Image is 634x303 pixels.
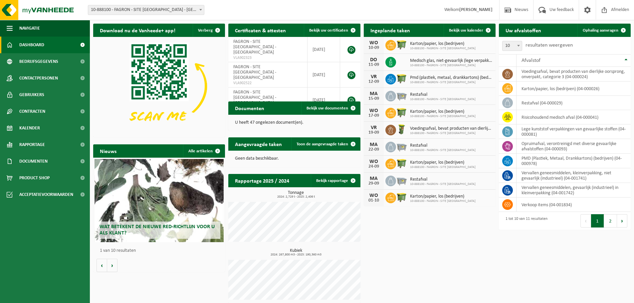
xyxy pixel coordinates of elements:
[291,137,360,151] a: Toon de aangevraagde taken
[517,198,631,212] td: verkoop items (04-001834)
[367,91,380,96] div: MA
[499,24,548,37] h2: Uw afvalstoffen
[517,67,631,81] td: voedingsafval, bevat producten van dierlijke oorsprong, onverpakt, categorie 3 (04-000024)
[233,39,276,55] span: FAGRON - SITE [GEOGRAPHIC_DATA] - [GEOGRAPHIC_DATA]
[307,106,348,110] span: Bekijk uw documenten
[232,253,360,256] span: 2024: 267,800 m3 - 2025: 190,360 m3
[410,75,492,80] span: Pmd (plastiek, metaal, drankkartons) (bedrijven)
[410,143,476,148] span: Restafval
[410,114,476,118] span: 10-888100 - FAGRON - SITE [GEOGRAPHIC_DATA]
[228,174,296,187] h2: Rapportage 2025 / 2024
[232,248,360,256] h3: Kubiek
[410,64,492,68] span: 10-888100 - FAGRON - SITE [GEOGRAPHIC_DATA]
[583,28,618,33] span: Ophaling aanvragen
[367,125,380,130] div: VR
[410,160,476,165] span: Karton/papier, los (bedrijven)
[19,186,73,203] span: Acceptatievoorwaarden
[233,65,276,80] span: FAGRON - SITE [GEOGRAPHIC_DATA] - [GEOGRAPHIC_DATA]
[19,120,40,136] span: Kalender
[396,90,407,101] img: WB-2500-GAL-GY-04
[410,199,476,203] span: 10-888100 - FAGRON - SITE [GEOGRAPHIC_DATA]
[459,7,493,12] strong: [PERSON_NAME]
[410,47,476,51] span: 10-888100 - FAGRON - SITE [GEOGRAPHIC_DATA]
[367,181,380,186] div: 29-09
[367,40,380,46] div: WO
[410,41,476,47] span: Karton/papier, los (bedrijven)
[517,139,631,154] td: opruimafval, verontreinigd met diverse gevaarlijke afvalstoffen (04-000093)
[396,107,407,118] img: WB-1100-HPE-GN-50
[396,141,407,152] img: WB-2500-GAL-GY-04
[19,70,58,86] span: Contactpersonen
[198,28,213,33] span: Verberg
[311,174,360,187] a: Bekijk rapportage
[233,55,302,61] span: VLA902323
[95,159,224,242] a: Wat betekent de nieuwe RED-richtlijn voor u als klant?
[517,110,631,124] td: risicohoudend medisch afval (04-000041)
[364,24,417,37] h2: Ingeplande taken
[367,96,380,101] div: 15-09
[228,24,293,37] h2: Certificaten & attesten
[308,62,340,87] td: [DATE]
[297,142,348,146] span: Toon de aangevraagde taken
[396,192,407,203] img: WB-1100-HPE-GN-50
[233,90,276,105] span: FAGRON - SITE [GEOGRAPHIC_DATA] - [GEOGRAPHIC_DATA]
[410,131,492,135] span: 10-888100 - FAGRON - SITE [GEOGRAPHIC_DATA]
[517,124,631,139] td: lege kunststof verpakkingen van gevaarlijke stoffen (04-000081)
[367,142,380,147] div: MA
[396,175,407,186] img: WB-2500-GAL-GY-04
[228,137,289,150] h2: Aangevraagde taken
[19,86,44,103] span: Gebruikers
[410,109,476,114] span: Karton/papier, los (bedrijven)
[88,5,204,15] span: 10-888100 - FAGRON - SITE BORNEM - BORNEM
[309,28,348,33] span: Bekijk uw certificaten
[19,136,45,153] span: Rapportage
[410,194,476,199] span: Karton/papier, los (bedrijven)
[232,191,360,199] h3: Tonnage
[93,37,225,136] img: Download de VHEPlus App
[367,74,380,79] div: VR
[503,41,522,51] span: 10
[577,24,630,37] a: Ophaling aanvragen
[193,24,224,37] button: Verberg
[410,177,476,182] span: Restafval
[232,195,360,199] span: 2024: 2,729 t - 2025: 2,406 t
[410,165,476,169] span: 10-888100 - FAGRON - SITE [GEOGRAPHIC_DATA]
[396,124,407,135] img: WB-0060-HPE-GN-50
[517,81,631,96] td: karton/papier, los (bedrijven) (04-000026)
[19,20,40,37] span: Navigatie
[367,176,380,181] div: MA
[93,24,182,37] h2: Download nu de Vanheede+ app!
[604,214,617,227] button: 2
[100,224,215,236] span: Wat betekent de nieuwe RED-richtlijn voor u als klant?
[396,39,407,50] img: WB-1100-HPE-GN-50
[396,158,407,169] img: WB-1100-HPE-GN-50
[233,80,302,86] span: VLA902522
[308,87,340,113] td: [DATE]
[93,144,123,157] h2: Nieuws
[367,147,380,152] div: 22-09
[367,164,380,169] div: 24-09
[396,73,407,84] img: WB-1100-HPE-GN-50
[97,259,107,272] button: Vorige
[367,79,380,84] div: 12-09
[235,156,353,161] p: Geen data beschikbaar.
[19,37,44,53] span: Dashboard
[367,63,380,67] div: 11-09
[100,248,222,253] p: 1 van 10 resultaten
[367,113,380,118] div: 17-09
[367,193,380,198] div: WO
[444,24,495,37] a: Bekijk uw kalender
[410,97,476,101] span: 10-888100 - FAGRON - SITE [GEOGRAPHIC_DATA]
[308,37,340,62] td: [DATE]
[526,43,573,48] label: resultaten weergeven
[228,101,271,114] h2: Documenten
[517,183,631,198] td: vervallen geneesmiddelen, gevaarlijk (industrieel) in kleinverpakking (04-001742)
[19,153,48,170] span: Documenten
[367,198,380,203] div: 01-10
[183,144,224,158] a: Alle artikelen
[367,57,380,63] div: DO
[235,120,353,125] p: U heeft 47 ongelezen document(en).
[522,58,540,63] span: Afvalstof
[19,103,45,120] span: Contracten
